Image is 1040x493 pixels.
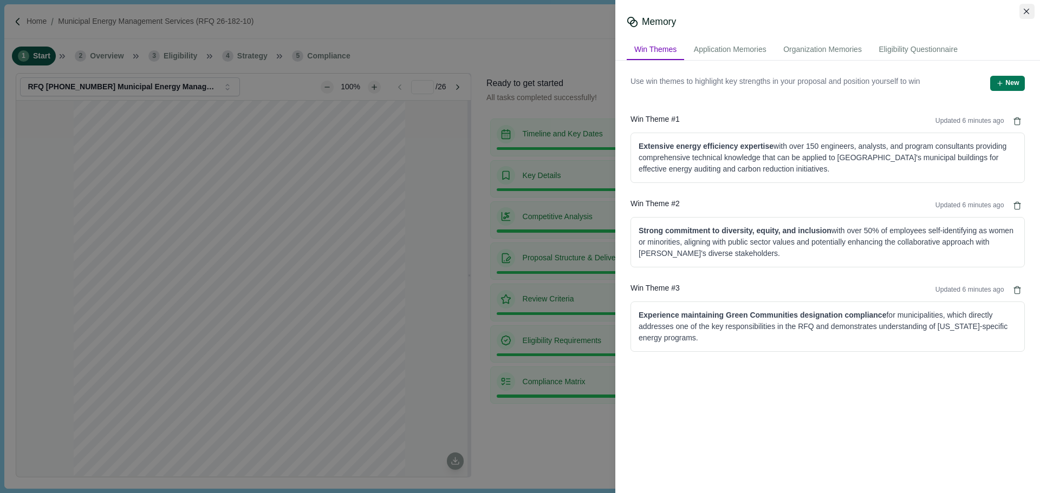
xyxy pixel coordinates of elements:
span: Experience maintaining Green Communities designation compliance [639,311,886,319]
div: Organization Memories [776,40,869,60]
div: with over 50% of employees self-identifying as women or minorities, aligning with public sector v... [639,225,1017,259]
button: Close [1019,4,1035,19]
button: Delete [1010,114,1025,129]
span: Use win themes to highlight key strengths in your proposal and position yourself to win [630,76,920,91]
div: Memory [642,15,676,29]
button: New [990,76,1025,91]
button: Delete [1010,282,1025,298]
span: Win Theme # 3 [630,282,680,298]
span: Win Theme # 2 [630,198,680,213]
div: with over 150 engineers, analysts, and program consultants providing comprehensive technical know... [639,141,1017,175]
div: Eligibility Questionnaire [871,40,965,60]
span: Updated 6 minutes ago [935,285,1004,295]
span: Win Theme # 1 [630,114,680,129]
span: Updated 6 minutes ago [935,116,1004,126]
button: Delete [1010,198,1025,213]
div: for municipalities, which directly addresses one of the key responsibilities in the RFQ and demon... [639,310,1017,344]
span: Extensive energy efficiency expertise [639,142,773,150]
div: Win Themes [627,40,684,60]
span: Strong commitment to diversity, equity, and inclusion [639,226,831,235]
div: Application Memories [686,40,774,60]
span: Updated 6 minutes ago [935,201,1004,211]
